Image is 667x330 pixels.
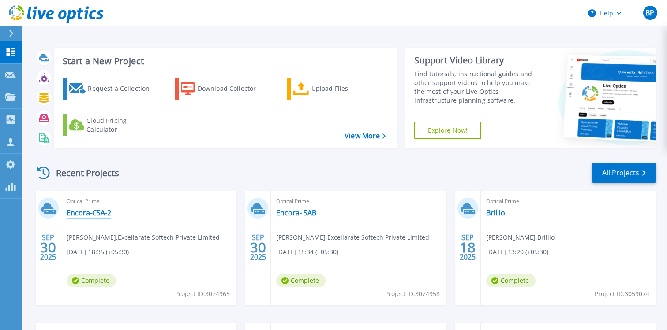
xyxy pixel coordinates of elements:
span: [DATE] 13:20 (+05:30) [486,247,548,257]
a: Encora-CSA-2 [67,208,111,217]
h3: Start a New Project [63,56,386,66]
span: Optical Prime [486,197,651,206]
span: Project ID: 3059074 [595,289,649,299]
span: [PERSON_NAME] , Excellarate Softech Private Limited [67,233,220,242]
span: Optical Prime [67,197,231,206]
span: 30 [40,244,56,251]
div: Upload Files [311,80,382,97]
a: Download Collector [175,78,273,100]
a: Cloud Pricing Calculator [63,114,161,136]
div: Recent Projects [34,162,131,184]
div: Find tutorials, instructional guides and other support videos to help you make the most of your L... [414,70,540,105]
span: 30 [250,244,266,251]
div: SEP 2025 [459,231,476,263]
a: View More [345,132,386,140]
a: Explore Now! [414,122,481,139]
span: Complete [67,274,116,287]
span: [DATE] 18:35 (+05:30) [67,247,129,257]
div: Download Collector [198,80,268,97]
a: Encora- SAB [276,208,316,217]
span: Complete [486,274,536,287]
span: BP [645,9,654,16]
span: 18 [460,244,476,251]
div: SEP 2025 [40,231,56,263]
span: Complete [276,274,326,287]
div: Request a Collection [88,80,158,97]
span: [DATE] 18:34 (+05:30) [276,247,338,257]
span: Project ID: 3074958 [385,289,440,299]
a: All Projects [592,163,656,183]
a: Brillio [486,208,505,217]
div: SEP 2025 [250,231,266,263]
a: Request a Collection [63,78,161,100]
span: [PERSON_NAME] , Brillio [486,233,555,242]
a: Upload Files [287,78,386,100]
div: Support Video Library [414,55,540,66]
div: Cloud Pricing Calculator [86,116,157,134]
span: [PERSON_NAME] , Excellarate Softech Private Limited [276,233,429,242]
span: Project ID: 3074965 [175,289,230,299]
span: Optical Prime [276,197,441,206]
